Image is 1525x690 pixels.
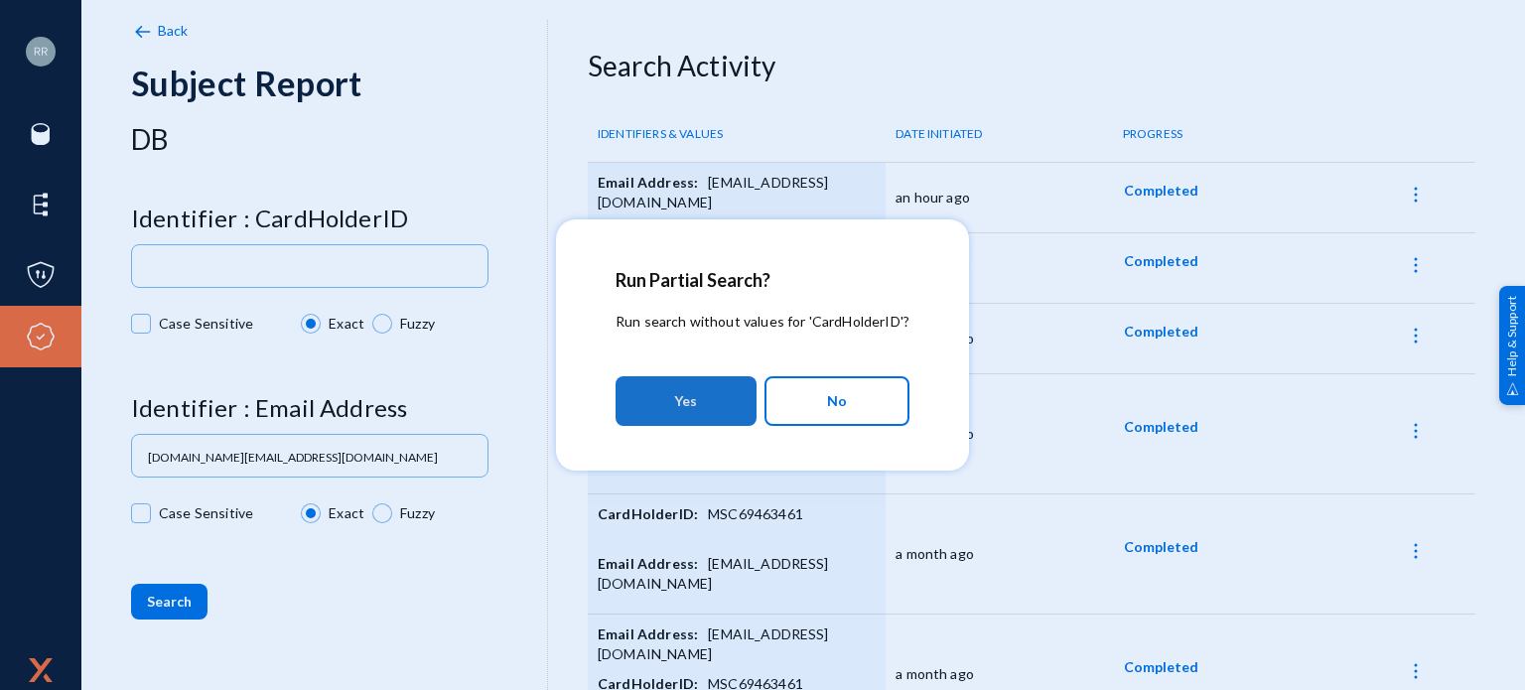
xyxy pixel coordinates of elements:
h2: Run Partial Search? [616,269,909,291]
p: Run search without values for 'CardHolderID'? [616,311,909,332]
span: Yes [674,383,697,419]
span: No [827,384,847,418]
button: Yes [616,376,757,426]
button: No [764,376,909,426]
